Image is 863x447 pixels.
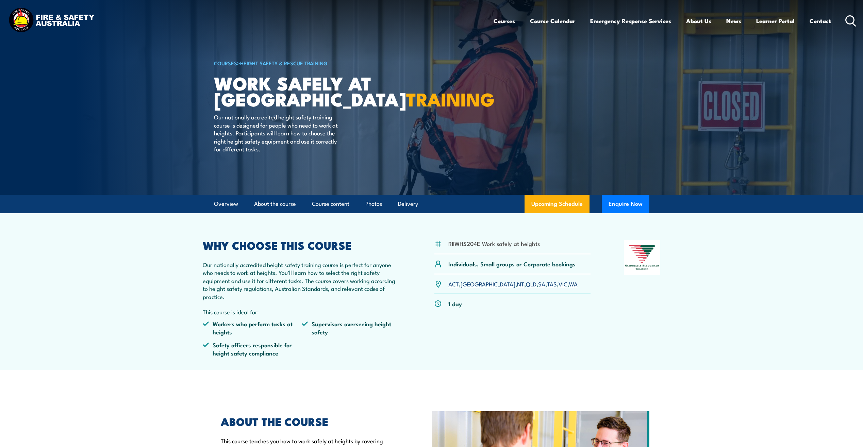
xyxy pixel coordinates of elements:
[254,195,296,213] a: About the course
[590,12,671,30] a: Emergency Response Services
[448,280,578,288] p: , , , , , , ,
[203,308,401,316] p: This course is ideal for:
[756,12,795,30] a: Learner Portal
[494,12,515,30] a: Courses
[530,12,575,30] a: Course Calendar
[448,280,459,288] a: ACT
[398,195,418,213] a: Delivery
[569,280,578,288] a: WA
[547,280,557,288] a: TAS
[203,320,302,336] li: Workers who perform tasks at heights
[214,195,238,213] a: Overview
[726,12,741,30] a: News
[517,280,524,288] a: NT
[203,261,401,300] p: Our nationally accredited height safety training course is perfect for anyone who needs to work a...
[538,280,545,288] a: SA
[302,320,401,336] li: Supervisors overseeing height safety
[686,12,711,30] a: About Us
[221,416,400,426] h2: ABOUT THE COURSE
[214,75,382,106] h1: Work Safely at [GEOGRAPHIC_DATA]
[214,59,382,67] h6: >
[810,12,831,30] a: Contact
[365,195,382,213] a: Photos
[448,300,462,308] p: 1 day
[448,239,540,247] li: RIIWHS204E Work safely at heights
[448,260,576,268] p: Individuals, Small groups or Corporate bookings
[559,280,567,288] a: VIC
[525,195,590,213] a: Upcoming Schedule
[203,341,302,357] li: Safety officers responsible for height safety compliance
[203,240,401,250] h2: WHY CHOOSE THIS COURSE
[214,59,237,67] a: COURSES
[312,195,349,213] a: Course content
[240,59,328,67] a: Height Safety & Rescue Training
[406,84,495,113] strong: TRAINING
[461,280,515,288] a: [GEOGRAPHIC_DATA]
[602,195,649,213] button: Enquire Now
[624,240,661,275] img: Nationally Recognised Training logo.
[214,113,338,153] p: Our nationally accredited height safety training course is designed for people who need to work a...
[526,280,536,288] a: QLD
